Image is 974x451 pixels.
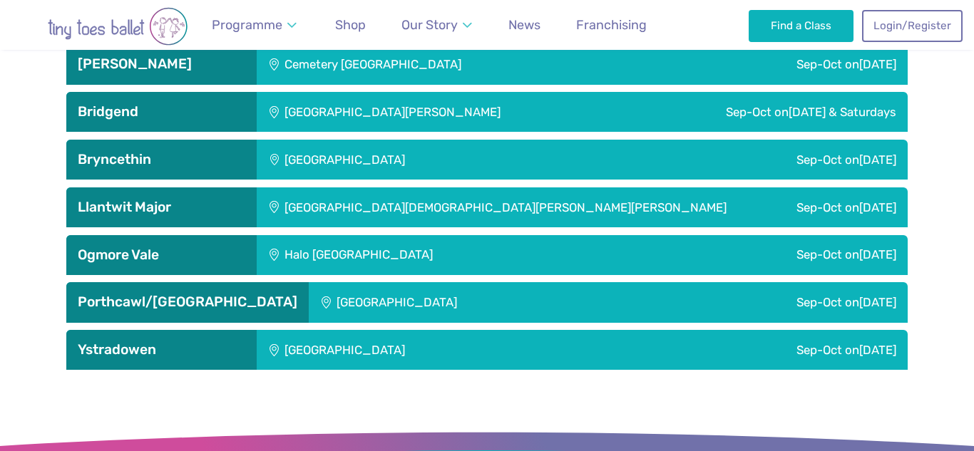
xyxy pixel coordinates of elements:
a: Our Story [395,9,479,41]
img: tiny toes ballet [18,7,217,46]
span: Programme [212,17,282,32]
h3: Bridgend [78,103,245,120]
span: Franchising [576,17,647,32]
div: [GEOGRAPHIC_DATA][DEMOGRAPHIC_DATA][PERSON_NAME][PERSON_NAME] [257,187,775,227]
div: [GEOGRAPHIC_DATA] [257,140,625,180]
div: Halo [GEOGRAPHIC_DATA] [257,235,650,275]
div: Sep-Oct on [672,44,908,84]
h3: Bryncethin [78,151,245,168]
a: Shop [329,9,372,41]
h3: Llantwit Major [78,199,245,216]
a: Login/Register [862,10,962,41]
span: Shop [335,17,366,32]
div: Cemetery [GEOGRAPHIC_DATA] [257,44,672,84]
div: [GEOGRAPHIC_DATA] [309,282,647,322]
span: News [508,17,540,32]
h3: Porthcawl/[GEOGRAPHIC_DATA] [78,294,297,311]
a: News [502,9,547,41]
span: [DATE] [859,295,896,309]
span: Our Story [401,17,458,32]
span: [DATE] [859,57,896,71]
span: [DATE] [859,247,896,261]
a: Find a Class [749,10,853,41]
h3: Ystradowen [78,341,245,358]
span: [DATE] [859,152,896,167]
div: [GEOGRAPHIC_DATA][PERSON_NAME] [257,92,627,132]
span: [DATE] [859,343,896,357]
div: Sep-Oct on [625,330,908,370]
div: Sep-Oct on [627,92,908,132]
a: Franchising [570,9,653,41]
div: [GEOGRAPHIC_DATA] [257,330,625,370]
span: [DATE] & Saturdays [789,105,896,119]
div: Sep-Oct on [647,282,908,322]
div: Sep-Oct on [776,187,908,227]
span: [DATE] [859,200,896,214]
h3: [PERSON_NAME] [78,56,245,73]
h3: Ogmore Vale [78,247,245,264]
div: Sep-Oct on [650,235,908,275]
div: Sep-Oct on [625,140,908,180]
a: Programme [205,9,304,41]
